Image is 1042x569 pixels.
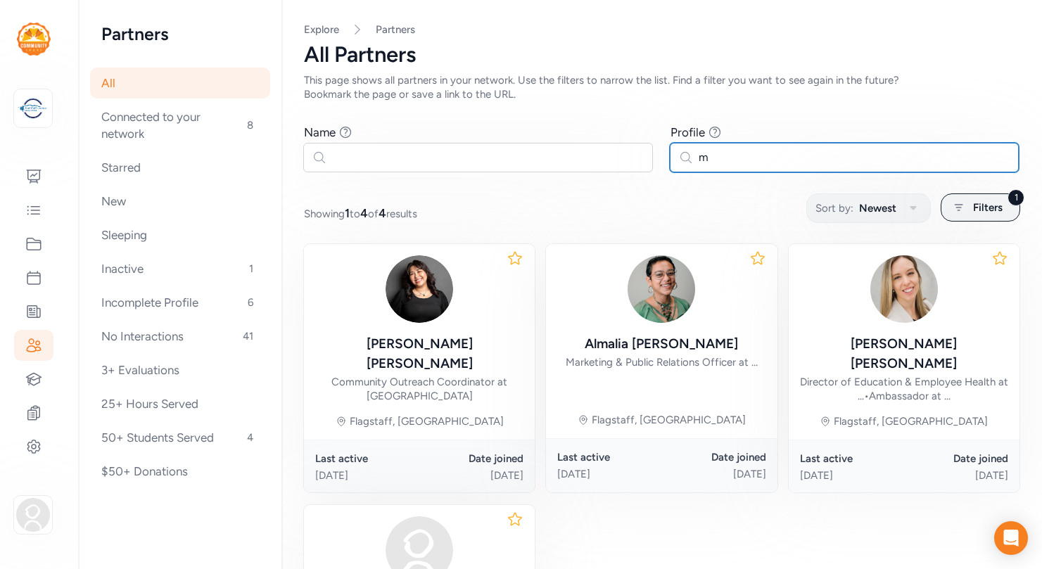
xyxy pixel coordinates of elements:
span: • [864,390,869,402]
img: H8OIFO8KQxia3U8pKRgj [386,255,453,323]
div: [DATE] [419,468,523,482]
img: jV3MHpXCSYGDwLzVuCQW [870,255,938,323]
div: [DATE] [315,468,419,482]
a: Partners [376,23,415,37]
div: Flagstaff, [GEOGRAPHIC_DATA] [350,414,504,428]
div: Name [304,124,336,141]
div: Flagstaff, [GEOGRAPHIC_DATA] [592,413,746,427]
div: Starred [90,152,270,183]
div: Almalia [PERSON_NAME] [585,334,738,354]
div: Date joined [419,452,523,466]
div: 1 [1008,189,1024,206]
div: All [90,68,270,98]
span: 4 [360,206,368,220]
span: Sort by: [815,200,853,217]
img: logo [18,93,49,124]
div: [DATE] [661,467,765,481]
div: Connected to your network [90,101,270,149]
div: Marketing & Public Relations Officer at ... [566,355,758,369]
div: Community Outreach Coordinator at [GEOGRAPHIC_DATA] [315,375,523,403]
div: Inactive [90,253,270,284]
img: logo [17,23,51,56]
span: 4 [241,429,259,446]
nav: Breadcrumb [304,23,1019,37]
span: Filters [973,199,1003,216]
div: Date joined [661,450,765,464]
div: [PERSON_NAME] [PERSON_NAME] [315,334,523,373]
div: 3+ Evaluations [90,354,270,385]
div: This page shows all partners in your network. Use the filters to narrow the list. Find a filter y... [304,73,934,101]
div: 25+ Hours Served [90,388,270,419]
div: Last active [557,450,661,464]
div: [DATE] [557,467,661,481]
span: 1 [243,260,259,277]
div: All Partners [304,42,1019,68]
div: 50+ Students Served [90,422,270,453]
span: 4 [379,206,386,220]
span: 41 [237,328,259,345]
div: Incomplete Profile [90,287,270,318]
div: No Interactions [90,321,270,352]
div: Last active [800,452,904,466]
div: [DATE] [904,468,1008,482]
h2: Partners [101,23,259,45]
div: New [90,186,270,217]
img: OOKGkxbQQsW491iSceDt [628,255,695,323]
span: Newest [859,200,896,217]
div: Open Intercom Messenger [994,521,1028,555]
a: Explore [304,23,339,36]
span: 6 [242,294,259,311]
div: Sleeping [90,219,270,250]
span: 1 [345,206,350,220]
span: Showing to of results [304,205,417,222]
div: Last active [315,452,419,466]
span: 8 [241,117,259,134]
div: Date joined [904,452,1008,466]
div: [DATE] [800,468,904,482]
div: Profile [671,124,705,141]
button: Sort by:Newest [806,193,931,223]
div: [PERSON_NAME] [PERSON_NAME] [800,334,1008,373]
div: Flagstaff, [GEOGRAPHIC_DATA] [834,414,988,428]
div: Director of Education & Employee Health at ... Ambassador at ... [800,375,1008,403]
div: $50+ Donations [90,456,270,487]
